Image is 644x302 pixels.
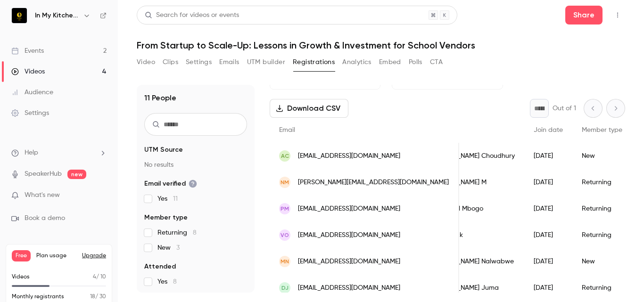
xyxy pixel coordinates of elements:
div: Settings [11,108,49,118]
li: help-dropdown-opener [11,148,107,158]
div: [DATE] [524,248,572,275]
div: [DATE] [524,222,572,248]
button: Upgrade [82,252,106,260]
div: New [572,143,632,169]
span: Join date [534,127,563,133]
span: [EMAIL_ADDRESS][DOMAIN_NAME] [298,151,400,161]
span: What's new [25,190,60,200]
span: Attended [144,262,176,271]
span: [PERSON_NAME][EMAIL_ADDRESS][DOMAIN_NAME] [298,178,449,188]
span: MN [281,257,289,266]
button: Top Bar Actions [610,8,625,23]
button: Registrations [293,55,335,70]
div: Returning [572,222,632,248]
div: Videos [11,67,45,76]
iframe: Noticeable Trigger [95,191,107,200]
span: Email [279,127,295,133]
button: Emails [219,55,239,70]
div: Audience [11,88,53,97]
h1: 11 People [144,92,176,104]
span: [EMAIL_ADDRESS][DOMAIN_NAME] [298,230,400,240]
span: 3 [176,245,180,251]
button: Clips [163,55,178,70]
span: Help [25,148,38,158]
p: / 10 [93,273,106,281]
span: [EMAIL_ADDRESS][DOMAIN_NAME] [298,283,400,293]
h6: In My Kitchen With [PERSON_NAME] [35,11,79,20]
span: Yes [157,194,178,204]
button: Share [565,6,603,24]
p: Out of 1 [553,104,576,113]
span: [EMAIL_ADDRESS][DOMAIN_NAME] [298,204,400,214]
p: Videos [12,273,30,281]
span: New [157,243,180,253]
div: Viola Olick [421,222,524,248]
div: Returning [572,169,632,196]
button: CTA [430,55,443,70]
div: [PERSON_NAME] Choudhury [421,143,524,169]
p: No results [144,160,247,170]
button: Settings [186,55,212,70]
div: [DATE] [524,196,572,222]
button: Polls [409,55,422,70]
div: [PERSON_NAME] Nalwabwe [421,248,524,275]
div: [DATE] [524,143,572,169]
div: [PERSON_NAME] M [421,169,524,196]
span: [EMAIL_ADDRESS][DOMAIN_NAME] [298,257,400,267]
div: Returning [572,275,632,301]
button: UTM builder [247,55,285,70]
div: [DATE] [524,169,572,196]
span: new [67,170,86,179]
div: Perpetual Mbogo [421,196,524,222]
span: VO [281,231,289,239]
div: Events [11,46,44,56]
h1: From Startup to Scale-Up: Lessons in Growth & Investment for School Vendors [137,40,625,51]
span: Member type [582,127,622,133]
a: SpeakerHub [25,169,62,179]
button: Analytics [342,55,372,70]
p: / 30 [90,293,106,301]
span: AC [281,152,289,160]
div: Search for videos or events [145,10,239,20]
div: New [572,248,632,275]
span: Free [12,250,31,261]
span: 4 [93,274,96,280]
span: 8 [173,278,177,285]
div: [PERSON_NAME] Juma [421,275,524,301]
span: DJ [281,284,289,292]
span: Yes [157,277,177,286]
button: Download CSV [270,99,348,118]
div: Returning [572,196,632,222]
span: Plan usage [36,252,76,260]
button: Video [137,55,155,70]
span: 11 [173,196,178,202]
button: Embed [379,55,401,70]
span: Email verified [144,179,197,188]
span: NM [281,178,289,187]
img: In My Kitchen With Yvonne [12,8,27,23]
span: 8 [193,229,197,236]
span: 18 [90,294,95,300]
div: [DATE] [524,275,572,301]
span: No [157,292,174,302]
span: PM [281,204,289,213]
span: Book a demo [25,213,65,223]
span: Member type [144,213,188,222]
span: Returning [157,228,197,237]
span: UTM Source [144,145,183,155]
p: Monthly registrants [12,293,64,301]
